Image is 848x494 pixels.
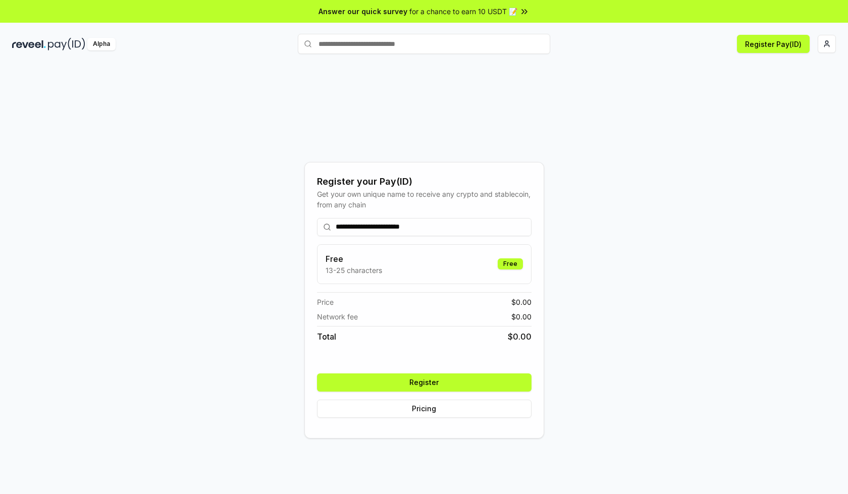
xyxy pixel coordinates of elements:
span: Network fee [317,311,358,322]
div: Get your own unique name to receive any crypto and stablecoin, from any chain [317,189,532,210]
button: Register [317,373,532,392]
button: Pricing [317,400,532,418]
img: reveel_dark [12,38,46,50]
img: pay_id [48,38,85,50]
span: Answer our quick survey [319,6,407,17]
div: Free [498,258,523,269]
span: $ 0.00 [508,331,532,343]
div: Alpha [87,38,116,50]
h3: Free [326,253,382,265]
span: for a chance to earn 10 USDT 📝 [409,6,517,17]
p: 13-25 characters [326,265,382,276]
span: $ 0.00 [511,311,532,322]
button: Register Pay(ID) [737,35,810,53]
span: $ 0.00 [511,297,532,307]
div: Register your Pay(ID) [317,175,532,189]
span: Total [317,331,336,343]
span: Price [317,297,334,307]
